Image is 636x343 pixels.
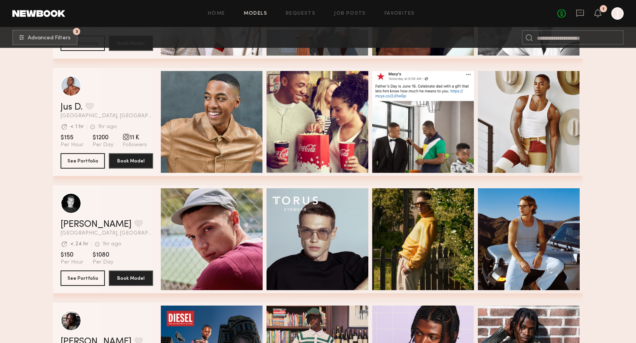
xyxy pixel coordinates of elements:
span: 11 K [123,134,147,142]
a: Models [244,11,267,16]
a: Job Posts [334,11,366,16]
a: Jus D. [61,103,83,112]
span: $150 [61,251,83,259]
button: Book Model [109,270,153,286]
span: Per Hour [61,259,83,266]
button: See Portfolio [61,270,105,286]
span: Per Hour [61,142,83,149]
div: 1 [602,7,604,11]
span: Per Day [93,142,113,149]
div: < 1 hr [70,124,84,130]
div: < 24 hr [70,242,88,247]
span: [GEOGRAPHIC_DATA], [GEOGRAPHIC_DATA] [61,231,153,236]
button: See Portfolio [61,153,105,169]
a: Requests [286,11,315,16]
span: $155 [61,134,83,142]
div: 1hr ago [103,242,121,247]
span: Advanced Filters [28,35,71,41]
span: [GEOGRAPHIC_DATA], [GEOGRAPHIC_DATA] [61,113,153,119]
a: Home [208,11,225,16]
span: Per Day [93,259,113,266]
span: 3 [76,30,78,33]
span: Followers [123,142,147,149]
a: Favorites [385,11,415,16]
a: J [611,7,624,20]
button: 3Advanced Filters [12,30,78,45]
div: 1hr ago [98,124,117,130]
span: $1080 [93,251,113,259]
button: Book Model [109,153,153,169]
a: [PERSON_NAME] [61,220,132,229]
span: $1200 [93,134,113,142]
